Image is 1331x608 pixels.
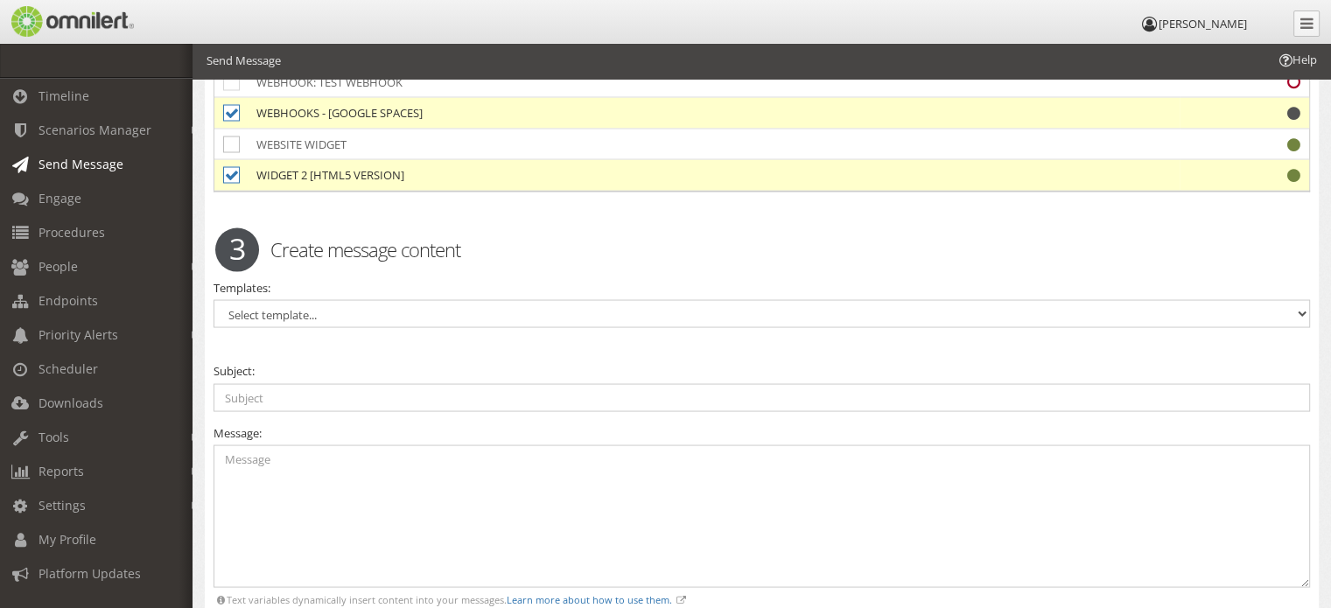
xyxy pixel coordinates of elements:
[215,227,259,271] span: 3
[39,326,118,343] span: Priority Alerts
[202,235,1321,262] h2: Create message content
[1293,10,1320,37] a: Collapse Menu
[207,52,281,69] li: Send Message
[39,224,105,241] span: Procedures
[1286,74,1302,88] i: Cannot communicate with server. Status: 404 - HTTP CLIENT ERROR: Not Found
[39,156,123,172] span: Send Message
[507,592,672,605] a: Learn more about how to use them.
[1286,136,1302,150] i: Working properly.
[1277,52,1317,68] span: Help
[214,592,1310,605] div: Text variables dynamically insert content into your messages.
[39,122,151,138] span: Scenarios Manager
[39,463,84,479] span: Reports
[248,66,1180,97] td: WEBHOOK: TEST WEBHOOK
[39,395,103,411] span: Downloads
[39,258,78,275] span: People
[39,360,98,377] span: Scheduler
[39,429,69,445] span: Tools
[248,159,1180,190] td: WIDGET 2 [HTML5 VERSION]
[39,565,141,582] span: Platform Updates
[39,12,75,28] span: Help
[248,97,1180,129] td: WEBHOOKS - [GOOGLE SPACES]
[248,128,1180,159] td: WEBSITE WIDGET
[1159,16,1247,31] span: [PERSON_NAME]
[39,292,98,309] span: Endpoints
[214,279,270,296] label: Templates:
[39,87,89,104] span: Timeline
[39,497,86,514] span: Settings
[39,190,81,206] span: Engage
[1286,167,1302,181] i: Working properly.
[9,6,134,37] img: Omnilert
[214,424,262,441] label: Message:
[1286,105,1302,119] i: Bypassing Check.
[214,383,1310,411] input: Subject
[39,531,96,548] span: My Profile
[214,362,255,379] label: Subject:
